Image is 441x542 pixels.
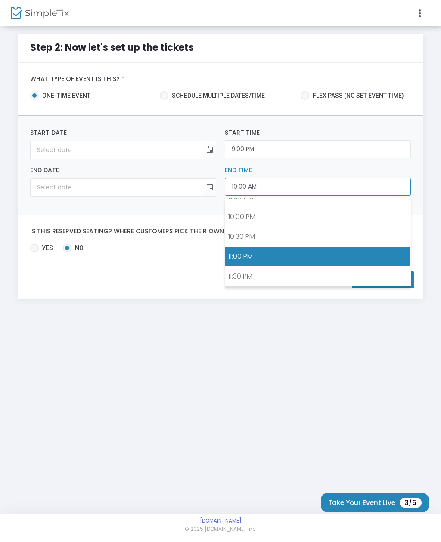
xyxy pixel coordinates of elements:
[30,75,410,83] label: What type of event is this?
[225,140,411,159] input: Start Time
[225,207,410,227] a: 10:00 PM
[225,128,411,137] label: Start Time
[225,247,410,266] a: 11:00 PM
[30,166,216,175] label: End Date
[225,166,411,175] label: End Time
[39,91,90,100] span: one-time event
[185,526,256,533] span: © 2025 [DOMAIN_NAME] Inc.
[39,244,53,253] span: Yes
[30,128,216,137] label: Start Date
[200,517,242,524] a: [DOMAIN_NAME]
[204,141,216,159] button: Toggle calendar
[168,91,265,100] span: Schedule multiple dates/time
[400,498,422,508] span: 3/6
[31,141,204,159] input: Select date
[30,41,194,54] span: Step 2: Now let's set up the tickets
[30,228,410,235] label: Is this reserved seating? Where customers pick their own seats.
[225,227,410,247] a: 10:30 PM
[31,179,204,196] input: Select date
[225,178,411,196] input: End Time
[309,91,404,100] span: Flex pass (no set event time)
[321,493,429,512] button: Take Your Event Live3/6
[225,266,410,286] a: 11:30 PM
[204,179,216,196] button: Toggle calendar
[71,244,84,253] span: No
